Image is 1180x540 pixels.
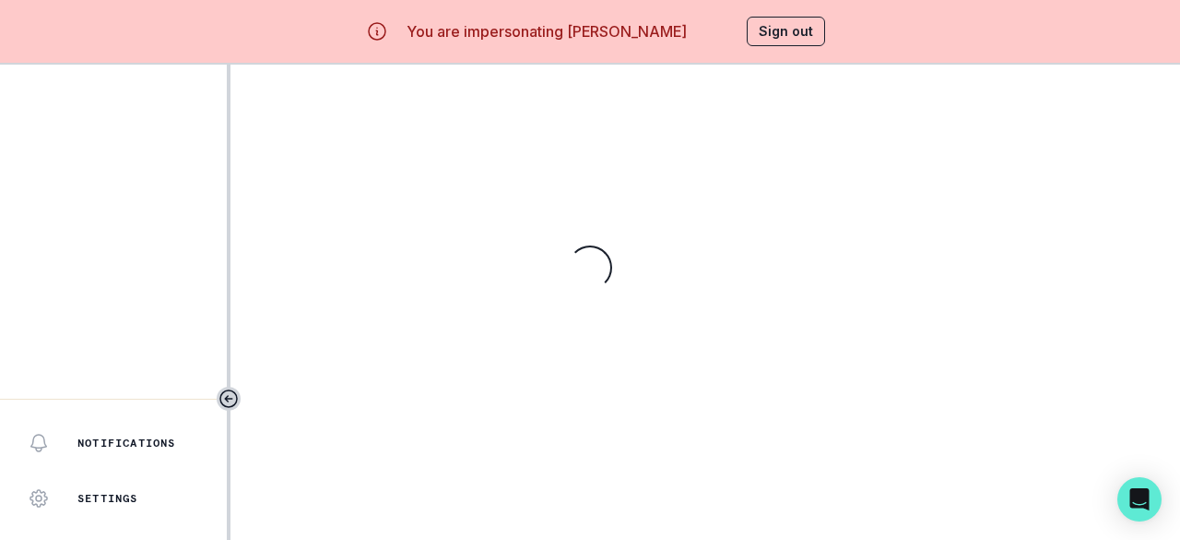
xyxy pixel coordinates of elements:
p: Notifications [77,436,176,450]
p: Settings [77,491,138,506]
button: Toggle sidebar [217,387,241,411]
p: You are impersonating [PERSON_NAME] [407,20,687,42]
div: Open Intercom Messenger [1117,477,1162,522]
button: Sign out [747,17,825,46]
